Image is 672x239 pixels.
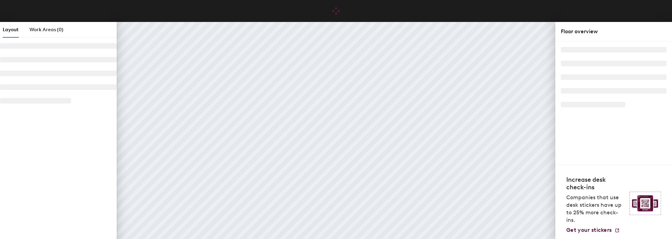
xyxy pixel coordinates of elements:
img: Sticker logo [629,192,661,215]
span: Get your stickers [566,227,612,233]
span: Work Areas (0) [30,27,63,33]
div: Floor overview [561,27,667,36]
h4: Increase desk check-ins [566,176,625,191]
p: Companies that use desk stickers have up to 25% more check-ins. [566,194,625,224]
a: Get your stickers [566,227,620,234]
span: Layout [3,27,19,33]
